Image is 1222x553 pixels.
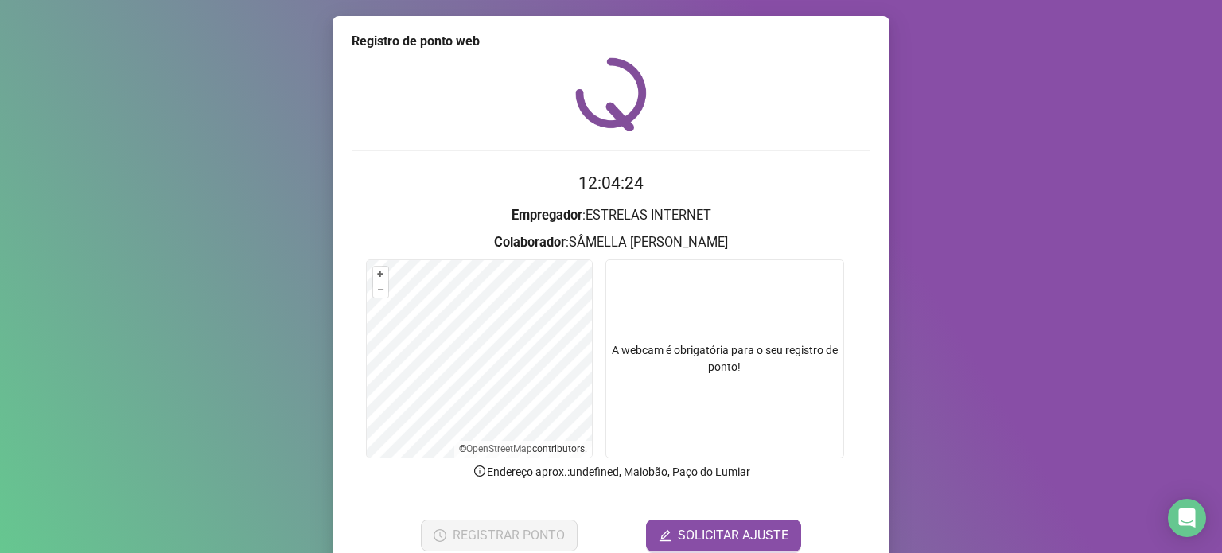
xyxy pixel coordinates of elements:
[459,443,587,454] li: © contributors.
[578,173,644,193] time: 12:04:24
[352,32,870,51] div: Registro de ponto web
[575,57,647,131] img: QRPoint
[473,464,487,478] span: info-circle
[352,205,870,226] h3: : ESTRELAS INTERNET
[421,520,578,551] button: REGISTRAR PONTO
[512,208,582,223] strong: Empregador
[605,259,844,458] div: A webcam é obrigatória para o seu registro de ponto!
[1168,499,1206,537] div: Open Intercom Messenger
[494,235,566,250] strong: Colaborador
[352,232,870,253] h3: : SÂMELLA [PERSON_NAME]
[373,267,388,282] button: +
[466,443,532,454] a: OpenStreetMap
[352,463,870,481] p: Endereço aprox. : undefined, Maiobão, Paço do Lumiar
[678,526,788,545] span: SOLICITAR AJUSTE
[646,520,801,551] button: editSOLICITAR AJUSTE
[659,529,671,542] span: edit
[373,282,388,298] button: –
